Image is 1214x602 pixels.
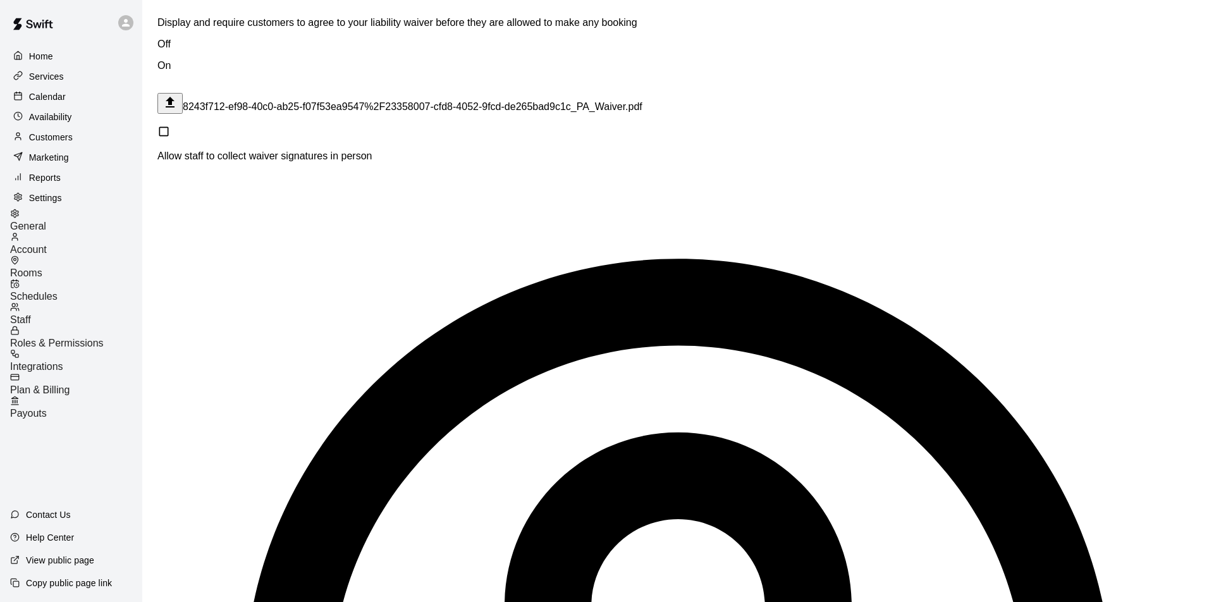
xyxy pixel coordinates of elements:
[10,107,132,126] a: Availability
[10,255,142,279] a: Rooms
[10,128,132,147] a: Customers
[26,508,71,521] p: Contact Us
[10,232,142,255] a: Account
[26,577,112,589] p: Copy public page link
[10,168,132,187] a: Reports
[10,279,142,302] a: Schedules
[157,60,1199,71] p: On
[29,151,69,164] p: Marketing
[10,314,31,325] span: Staff
[10,291,58,302] span: Schedules
[10,221,46,231] span: General
[183,101,642,112] a: 8243f712-ef98-40c0-ab25-f07f53ea9547%2F23358007-cfd8-4052-9fcd-de265bad9c1c_PA_Waiver.pdf
[10,349,142,372] a: Integrations
[10,148,132,167] a: Marketing
[10,47,132,66] a: Home
[10,338,104,348] span: Roles & Permissions
[10,372,142,396] a: Plan & Billing
[10,209,142,232] a: General
[157,17,1199,28] p: Display and require customers to agree to your liability waiver before they are allowed to make a...
[157,93,183,114] button: File must be a PDF with max upload size of 2MB
[10,302,142,326] a: Staff
[10,188,132,207] a: Settings
[29,90,66,103] p: Calendar
[10,244,47,255] span: Account
[10,67,132,86] a: Services
[157,150,1199,162] p: Allow staff to collect waiver signatures in person
[29,70,64,83] p: Services
[10,384,70,395] span: Plan & Billing
[10,326,142,349] a: Roles & Permissions
[29,171,61,184] p: Reports
[29,111,72,123] p: Availability
[10,396,142,419] a: Payouts
[10,361,63,372] span: Integrations
[26,531,74,544] p: Help Center
[29,50,53,63] p: Home
[10,408,47,419] span: Payouts
[10,87,132,106] a: Calendar
[29,131,73,144] p: Customers
[157,39,1199,50] p: Off
[10,267,42,278] span: Rooms
[26,554,94,567] p: View public page
[29,192,62,204] p: Settings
